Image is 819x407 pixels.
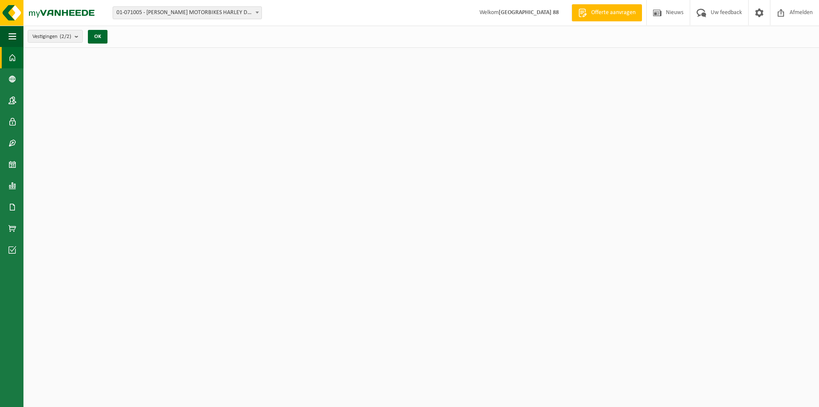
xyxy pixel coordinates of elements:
[113,6,262,19] span: 01-071005 - WEST-FLANDERS MOTORBIKES HARLEY DAVIDSON - 8800 ROESELARE, KACHTEMSESTRAAT 253
[60,34,71,39] count: (2/2)
[572,4,642,21] a: Offerte aanvragen
[499,9,559,16] strong: [GEOGRAPHIC_DATA] 88
[32,30,71,43] span: Vestigingen
[88,30,107,44] button: OK
[113,7,261,19] span: 01-071005 - WEST-FLANDERS MOTORBIKES HARLEY DAVIDSON - 8800 ROESELARE, KACHTEMSESTRAAT 253
[28,30,83,43] button: Vestigingen(2/2)
[589,9,638,17] span: Offerte aanvragen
